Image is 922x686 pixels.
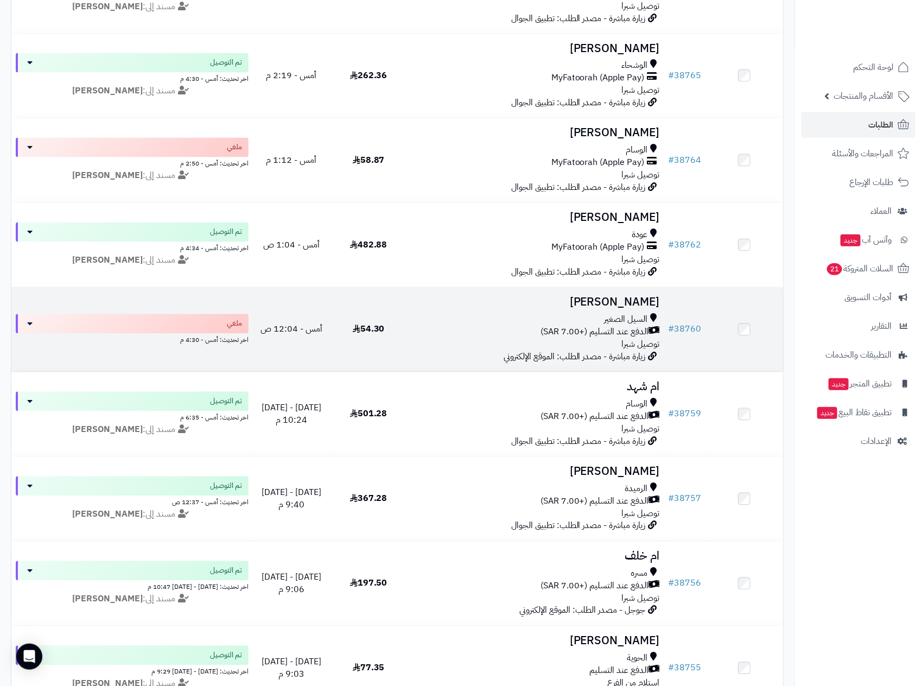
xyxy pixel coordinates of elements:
span: 58.87 [353,154,385,167]
span: 197.50 [350,577,387,590]
span: الوسام [626,144,648,157]
span: ملغي [227,142,242,153]
div: مسند إلى: [8,170,257,182]
h3: [PERSON_NAME] [411,466,660,478]
span: أمس - 1:12 م [266,154,317,167]
a: وآتس آبجديد [802,227,915,253]
span: توصيل شبرا [622,253,660,266]
span: 21 [827,263,842,275]
span: # [669,408,675,421]
span: 262.36 [350,69,387,82]
span: جوجل - مصدر الطلب: الموقع الإلكتروني [519,604,646,617]
img: logo-2.png [848,30,912,53]
span: أمس - 12:04 ص [260,323,322,336]
span: مسره [631,568,648,580]
a: #38755 [669,662,702,675]
span: جديد [841,234,861,246]
span: الوسام [626,398,648,411]
strong: [PERSON_NAME] [72,85,143,98]
div: اخر تحديث: أمس - 6:35 م [16,411,249,423]
div: مسند إلى: [8,509,257,521]
span: توصيل شبرا [622,507,660,520]
span: تم التوصيل [210,396,242,407]
a: #38765 [669,69,702,82]
span: زيارة مباشرة - مصدر الطلب: الموقع الإلكتروني [504,351,646,364]
span: [DATE] - [DATE] 9:40 م [262,486,321,512]
div: Open Intercom Messenger [16,644,42,670]
a: تطبيق المتجرجديد [802,371,915,397]
a: طلبات الإرجاع [802,169,915,195]
span: زيارة مباشرة - مصدر الطلب: تطبيق الجوال [511,97,646,110]
strong: [PERSON_NAME] [72,508,143,521]
span: العملاء [870,204,892,219]
span: [DATE] - [DATE] 9:06 م [262,571,321,596]
span: توصيل شبرا [622,84,660,97]
span: # [669,323,675,336]
h3: [PERSON_NAME] [411,635,660,647]
span: الإعدادات [861,434,892,449]
a: #38760 [669,323,702,336]
span: الدفع عند التسليم (+7.00 SAR) [541,411,649,423]
span: الحوية [627,652,648,665]
div: اخر تحديث: أمس - 12:37 ص [16,496,249,507]
a: أدوات التسويق [802,284,915,310]
span: [DATE] - [DATE] 9:03 م [262,656,321,681]
div: مسند إلى: [8,255,257,267]
a: الطلبات [802,112,915,138]
span: زيارة مباشرة - مصدر الطلب: تطبيق الجوال [511,266,646,279]
span: تم التوصيل [210,566,242,576]
span: توصيل شبرا [622,423,660,436]
span: الوشحاء [622,60,648,72]
span: زيارة مباشرة - مصدر الطلب: تطبيق الجوال [511,435,646,448]
h3: ام خلف [411,550,660,563]
div: اخر تحديث: أمس - 4:30 م [16,334,249,345]
span: الدفع عند التسليم (+7.00 SAR) [541,580,649,593]
a: لوحة التحكم [802,54,915,80]
span: تطبيق المتجر [828,376,892,391]
div: مسند إلى: [8,593,257,606]
a: #38762 [669,239,702,252]
span: الدفع عند التسليم (+7.00 SAR) [541,496,649,508]
span: طلبات الإرجاع [849,175,893,190]
span: # [669,69,675,82]
span: 77.35 [353,662,385,675]
span: تم التوصيل [210,650,242,661]
div: اخر تحديث: [DATE] - [DATE] 9:29 م [16,665,249,677]
a: #38764 [669,154,702,167]
h3: [PERSON_NAME] [411,43,660,55]
span: 367.28 [350,492,387,505]
a: التطبيقات والخدمات [802,342,915,368]
span: الأقسام والمنتجات [834,88,893,104]
strong: [PERSON_NAME] [72,423,143,436]
span: لوحة التحكم [853,60,893,75]
span: تم التوصيل [210,227,242,238]
div: اخر تحديث: أمس - 4:30 م [16,73,249,84]
strong: [PERSON_NAME] [72,254,143,267]
h3: ام شهد [411,381,660,393]
span: أدوات التسويق [844,290,892,305]
a: تطبيق نقاط البيعجديد [802,399,915,425]
div: مسند إلى: [8,1,257,13]
span: وآتس آب [840,232,892,247]
div: اخر تحديث: أمس - 2:50 م [16,157,249,169]
a: #38759 [669,408,702,421]
a: المراجعات والأسئلة [802,141,915,167]
span: MyFatoorah (Apple Pay) [551,242,645,254]
span: السيل الصغير [605,314,648,326]
span: زيارة مباشرة - مصدر الطلب: تطبيق الجوال [511,181,646,194]
span: عودة [632,229,648,242]
span: أمس - 1:04 ص [263,239,320,252]
span: الرميدة [625,483,648,496]
span: MyFatoorah (Apple Pay) [551,157,645,169]
span: الدفع عند التسليم [590,665,649,677]
a: الإعدادات [802,428,915,454]
a: التقارير [802,313,915,339]
span: جديد [817,407,837,419]
span: # [669,662,675,675]
span: تطبيق نقاط البيع [816,405,892,420]
strong: [PERSON_NAME] [72,593,143,606]
span: جديد [829,378,849,390]
span: 501.28 [350,408,387,421]
span: 482.88 [350,239,387,252]
div: اخر تحديث: أمس - 4:34 م [16,242,249,253]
